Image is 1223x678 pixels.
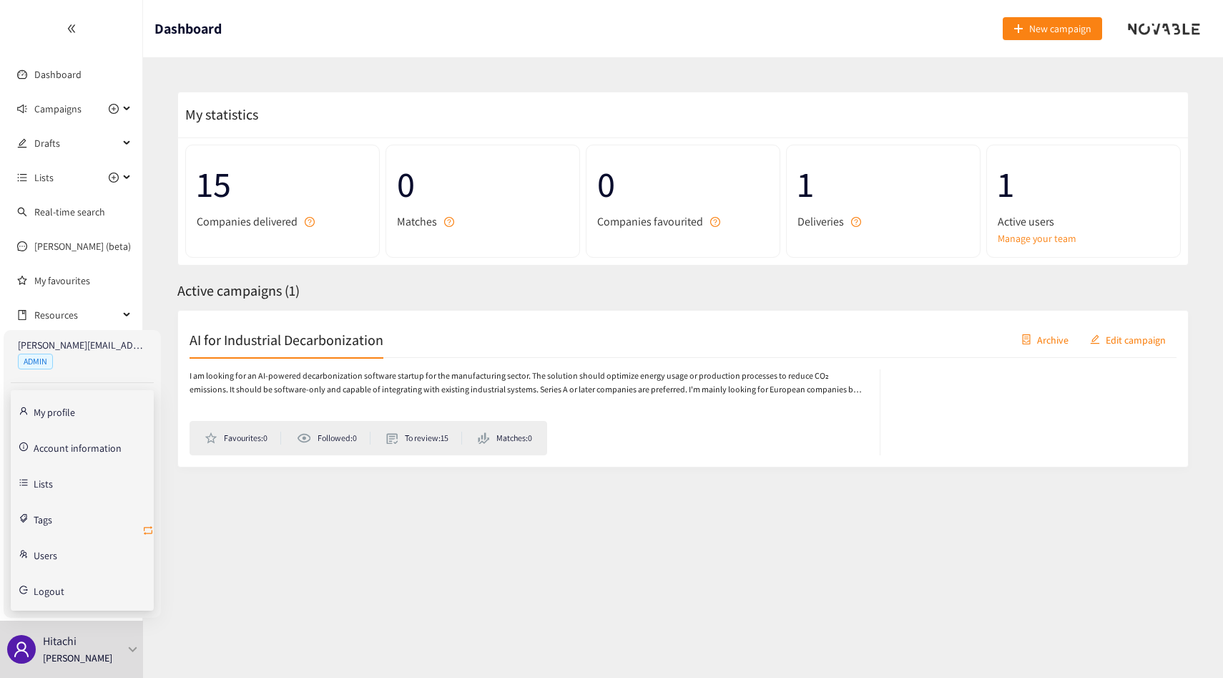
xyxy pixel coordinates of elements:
span: Campaigns [34,95,82,123]
div: Widget de chat [1151,609,1223,678]
span: question-circle [305,217,315,227]
button: containerArchive [1011,328,1079,351]
span: question-circle [710,217,720,227]
span: ADMIN [18,354,53,369]
span: Companies delivered [197,213,298,231]
h2: AI for Industrial Decarbonization [190,329,383,349]
span: Resources [34,301,119,329]
a: Manage your team [998,231,1169,246]
span: Active campaigns ( 1 ) [177,281,300,300]
button: plusNew campaign [1003,17,1102,40]
span: My statistics [178,105,258,124]
button: retweet [142,520,154,543]
a: [PERSON_NAME] (beta) [34,240,131,253]
a: My favourites [34,266,132,295]
a: Users [34,548,57,561]
span: Logout [34,586,64,596]
span: question-circle [851,217,861,227]
span: edit [17,138,27,148]
span: logout [19,586,28,594]
span: plus-circle [109,173,119,183]
a: Account information [34,440,122,453]
a: Dashboard [34,68,82,81]
span: plus [1013,24,1023,35]
li: Matches: 0 [478,432,532,445]
span: 1 [998,156,1169,213]
button: editEdit campaign [1079,328,1177,351]
span: container [1021,334,1031,346]
p: [PERSON_NAME] [43,650,112,666]
a: Real-time search [34,205,105,218]
span: Archive [1037,331,1069,347]
span: Matches [397,213,437,231]
iframe: Chat Widget [1151,609,1223,678]
span: Edit campaign [1106,331,1166,347]
span: double-left [67,24,77,34]
span: Deliveries [797,213,844,231]
span: unordered-list [17,173,27,183]
li: To review: 15 [386,432,462,445]
span: Drafts [34,129,119,158]
span: retweet [142,525,154,538]
span: 1 [797,156,969,213]
a: AI for Industrial DecarbonizationcontainerArchiveeditEdit campaignI am looking for an AI-powered ... [177,310,1189,468]
p: I am looking for an AI-powered decarbonization software startup for the manufacturing sector. The... [190,369,865,397]
span: question-circle [444,217,454,227]
a: My profile [34,405,75,417]
p: [PERSON_NAME][EMAIL_ADDRESS][PERSON_NAME][DOMAIN_NAME] [18,337,147,353]
span: user [13,641,30,658]
span: 15 [197,156,368,213]
span: 0 [597,156,769,213]
span: edit [1090,334,1100,346]
span: Lists [34,163,54,192]
span: New campaign [1029,21,1091,37]
span: plus-circle [109,104,119,114]
span: Active users [998,213,1054,231]
span: 0 [397,156,569,213]
p: Hitachi [43,632,77,650]
span: sound [17,104,27,114]
span: book [17,310,27,320]
span: Companies favourited [597,213,703,231]
li: Followed: 0 [297,432,370,445]
a: Tags [34,512,52,525]
a: Lists [34,476,53,489]
li: Favourites: 0 [205,432,281,445]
